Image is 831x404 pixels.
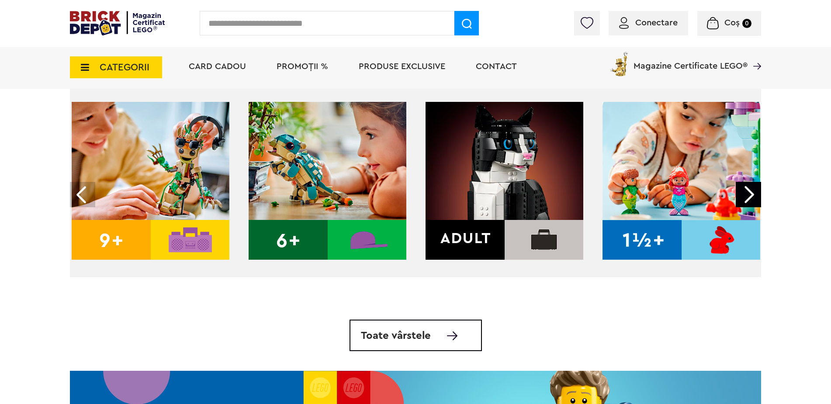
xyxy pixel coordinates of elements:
[742,19,751,28] small: 0
[634,50,748,70] span: Magazine Certificate LEGO®
[447,331,457,340] img: Toate vârstele
[249,102,406,260] img: 6+
[602,102,760,260] img: 1.5+
[72,102,229,260] img: 9+
[476,62,517,71] a: Contact
[277,62,328,71] a: PROMOȚII %
[350,320,482,351] a: Toate vârstele
[635,18,678,27] span: Conectare
[748,50,761,59] a: Magazine Certificate LEGO®
[100,63,149,72] span: CATEGORII
[724,18,740,27] span: Coș
[359,62,445,71] a: Produse exclusive
[361,331,431,341] span: Toate vârstele
[619,18,678,27] a: Conectare
[189,62,246,71] a: Card Cadou
[426,102,583,260] img: Adult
